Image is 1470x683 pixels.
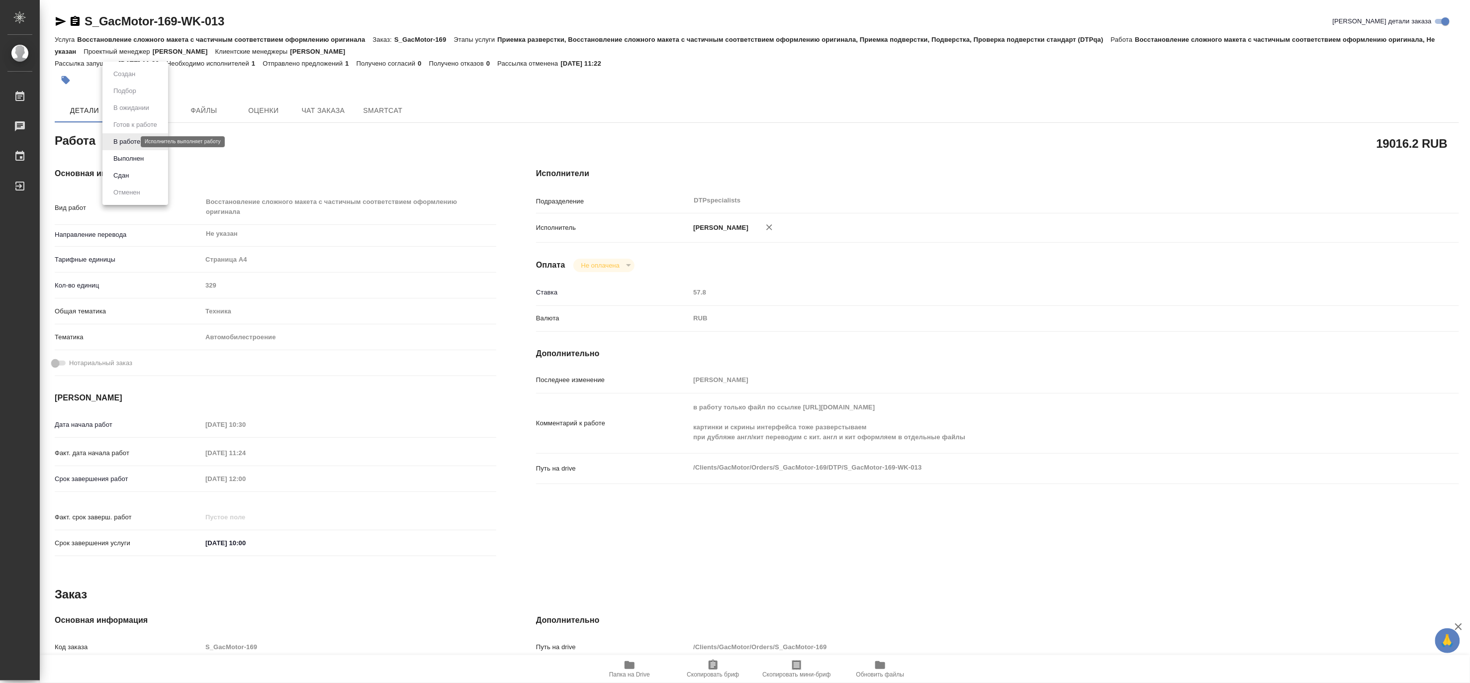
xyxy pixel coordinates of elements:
button: Подбор [110,86,139,97]
button: Отменен [110,187,143,198]
button: Создан [110,69,138,80]
button: В работе [110,136,143,147]
button: В ожидании [110,102,152,113]
button: Выполнен [110,153,147,164]
button: Сдан [110,170,132,181]
button: Готов к работе [110,119,160,130]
